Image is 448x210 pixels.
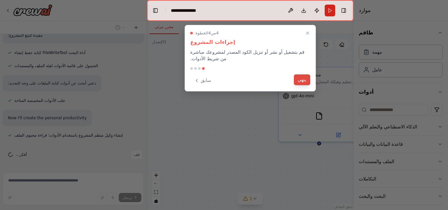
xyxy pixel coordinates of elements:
[216,31,219,35] font: 4
[190,49,304,61] font: قم بتشغيل أو نشر أو تنزيل الكود المصدر لمشروعك مباشرة من شريط الأدوات.
[298,77,306,82] font: ينهي
[304,29,312,37] button: إغلاق الجولة
[208,31,211,35] font: 4
[151,6,160,15] button: إخفاء الشريط الجانبي الأيسر
[190,39,235,45] font: إجراءات المشروع
[190,75,215,86] button: سابق
[211,31,216,35] font: من
[294,74,310,85] button: ينهي
[195,31,208,35] font: الخطوة
[201,78,211,83] font: سابق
